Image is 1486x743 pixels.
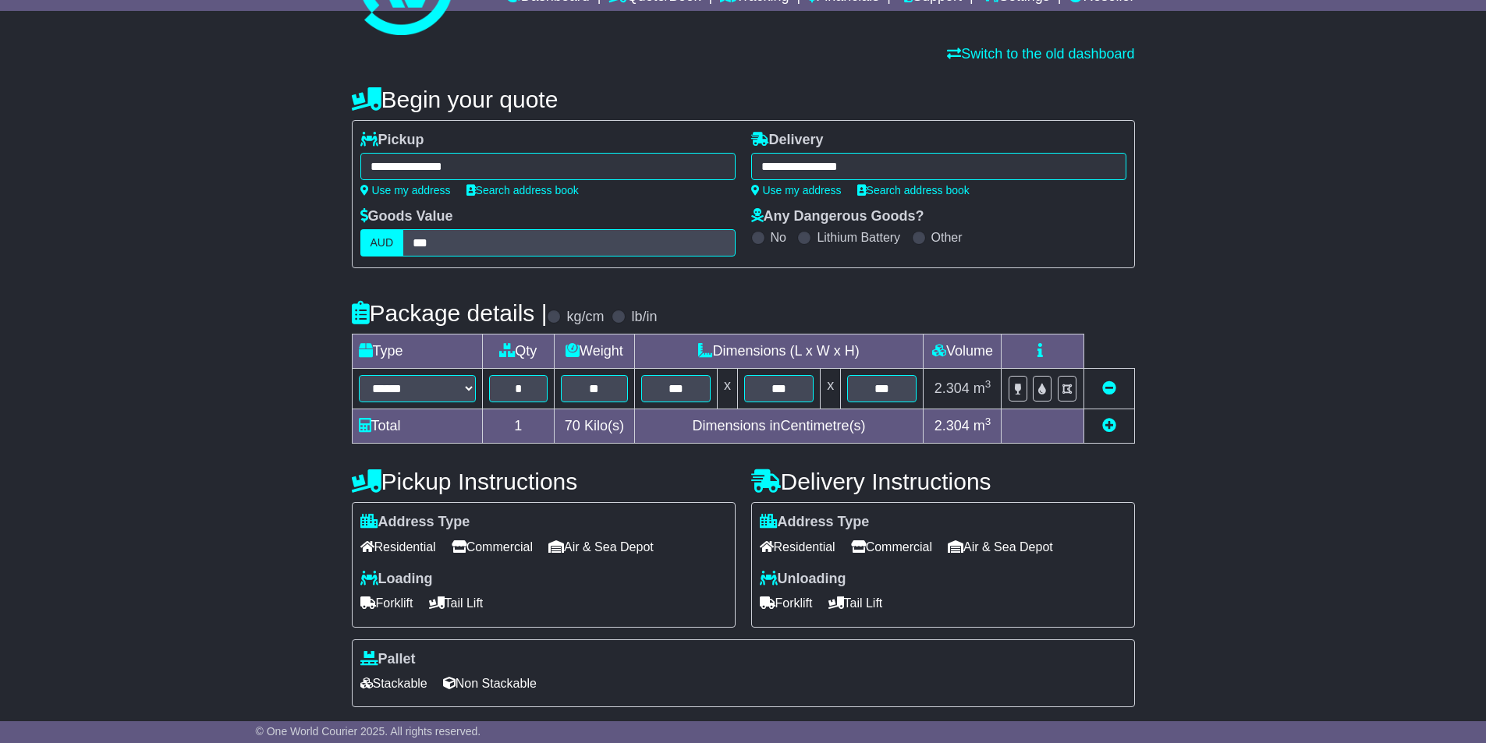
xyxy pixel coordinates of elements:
span: 2.304 [935,380,970,396]
h4: Package details | [352,300,548,326]
h4: Pickup Instructions [352,469,736,494]
label: Other [931,230,963,245]
span: Stackable [360,671,427,695]
label: Pickup [360,132,424,149]
span: Non Stackable [443,671,537,695]
label: Address Type [760,514,870,531]
span: Residential [360,535,436,559]
td: x [821,369,841,409]
span: Tail Lift [828,591,883,615]
span: 70 [565,418,580,433]
td: x [717,369,737,409]
label: AUD [360,229,404,257]
label: Lithium Battery [817,230,900,245]
td: Kilo(s) [555,409,635,444]
a: Remove this item [1102,380,1116,396]
span: Air & Sea Depot [548,535,654,559]
td: Volume [924,334,1002,369]
h4: Begin your quote [352,87,1135,112]
a: Search address book [466,184,579,196]
span: Tail Lift [429,591,484,615]
label: Unloading [760,571,846,588]
a: Use my address [360,184,451,196]
td: Dimensions in Centimetre(s) [634,409,924,444]
a: Add new item [1102,418,1116,433]
sup: 3 [985,378,991,390]
label: kg/cm [566,309,604,326]
span: Residential [760,535,835,559]
td: Dimensions (L x W x H) [634,334,924,369]
a: Use my address [751,184,842,196]
td: 1 [482,409,555,444]
a: Search address book [857,184,970,196]
span: Commercial [452,535,533,559]
label: No [771,230,786,245]
label: Pallet [360,651,416,668]
sup: 3 [985,416,991,427]
h4: Delivery Instructions [751,469,1135,494]
td: Total [352,409,482,444]
span: Forklift [760,591,813,615]
span: © One World Courier 2025. All rights reserved. [256,725,481,738]
label: Delivery [751,132,824,149]
span: Forklift [360,591,413,615]
a: Switch to the old dashboard [947,46,1134,62]
span: Commercial [851,535,932,559]
label: lb/in [631,309,657,326]
span: m [974,418,991,433]
td: Weight [555,334,635,369]
label: Goods Value [360,208,453,225]
span: 2.304 [935,418,970,433]
span: m [974,380,991,396]
label: Any Dangerous Goods? [751,208,924,225]
td: Type [352,334,482,369]
label: Loading [360,571,433,588]
td: Qty [482,334,555,369]
label: Address Type [360,514,470,531]
span: Air & Sea Depot [948,535,1053,559]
